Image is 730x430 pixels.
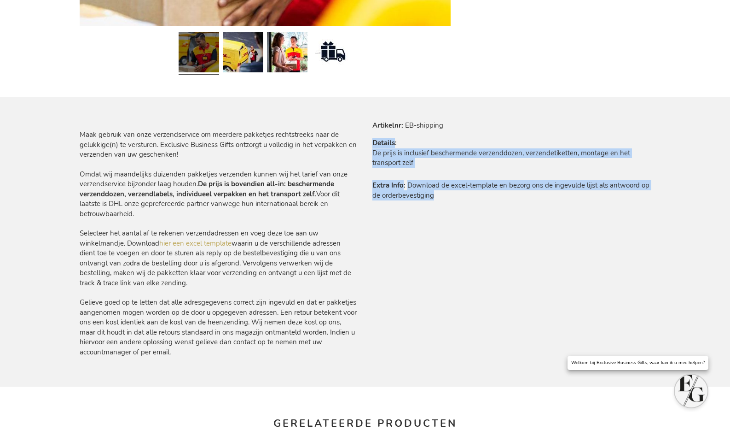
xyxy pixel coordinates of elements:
div: Maak gebruik van onze verzendservice om meerdere pakketjes rechtstreeks naar de gelukkige(n) te v... [80,120,358,357]
strong: De prijs is bovendien all-in: beschermende verzenddozen, verzendlabels, individueel verpakken en ... [80,179,334,198]
td: De prijs is inclusief beschermende verzenddozen, verzendetiketten, montage en het transport zelf [372,148,650,173]
a: Business Gifts Shipments [179,28,219,79]
a: Relatiegeschenken laten leveren [267,28,307,79]
a: Verzendservice: Rechtstreekse Zending Individuele Adressen [311,28,352,79]
a: hier een excel template [159,239,232,248]
a: Verzending / Fullfilment Individuele adressen [223,28,263,79]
